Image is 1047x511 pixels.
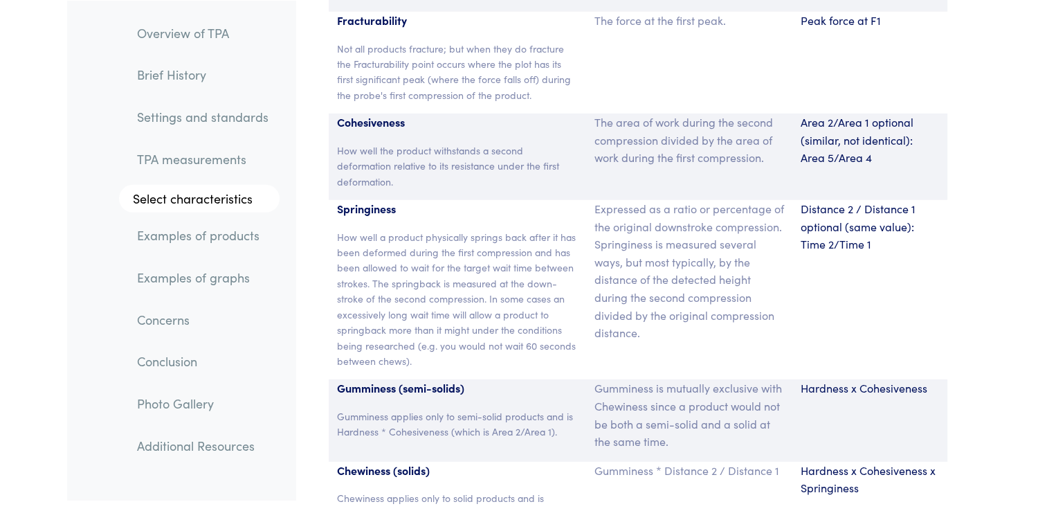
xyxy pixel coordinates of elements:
[337,12,579,30] p: Fracturability
[801,462,939,497] p: Hardness x Cohesiveness x Springiness
[594,12,784,30] p: The force at the first peak.
[126,219,280,251] a: Examples of products
[126,387,280,419] a: Photo Gallery
[337,200,579,218] p: Springiness
[337,143,579,189] p: How well the product withstands a second deformation relative to its resistance under the first d...
[594,200,784,342] p: Expressed as a ratio or percentage of the original downstroke compression. Springiness is measure...
[126,303,280,335] a: Concerns
[337,229,579,369] p: How well a product physically springs back after it has been deformed during the first compressio...
[801,200,939,253] p: Distance 2 / Distance 1 optional (same value): Time 2/Time 1
[126,346,280,377] a: Conclusion
[126,59,280,91] a: Brief History
[119,185,280,213] a: Select characteristics
[337,409,579,440] p: Gumminess applies only to semi-solid products and is Hardness * Cohesiveness (which is Area 2/Are...
[801,12,939,30] p: Peak force at F1
[126,143,280,174] a: TPA measurements
[801,379,939,397] p: Hardness x Cohesiveness
[337,379,579,397] p: Gumminess (semi-solids)
[126,429,280,461] a: Additional Resources
[337,114,579,132] p: Cohesiveness
[126,100,280,132] a: Settings and standards
[126,261,280,293] a: Examples of graphs
[594,462,784,480] p: Gumminess * Distance 2 / Distance 1
[337,41,579,103] p: Not all products fracture; but when they do fracture the Fracturability point occurs where the pl...
[594,379,784,450] p: Gumminess is mutually exclusive with Chewiness since a product would not be both a semi-solid and...
[337,462,579,480] p: Chewiness (solids)
[126,17,280,48] a: Overview of TPA
[801,114,939,167] p: Area 2/Area 1 optional (similar, not identical): Area 5/Area 4
[594,114,784,167] p: The area of work during the second compression divided by the area of work during the first compr...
